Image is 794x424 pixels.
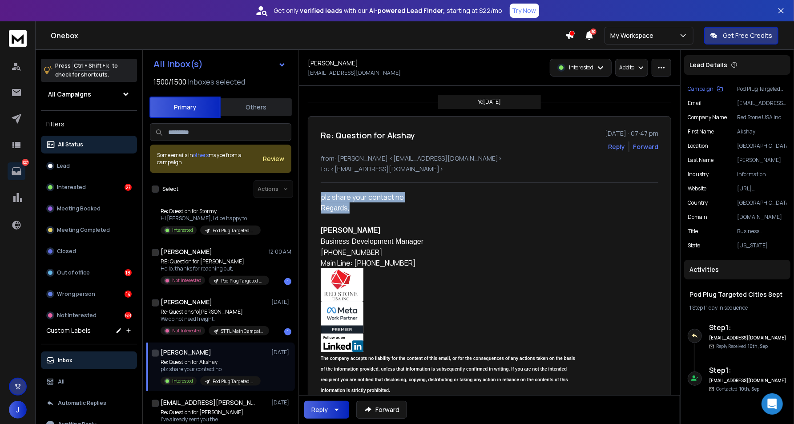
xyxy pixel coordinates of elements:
p: My Workspace [610,31,657,40]
span: 1500 / 1500 [153,77,186,87]
p: Get only with our starting at $22/mo [274,6,503,15]
h1: [PERSON_NAME] [161,247,212,256]
p: [EMAIL_ADDRESS][DOMAIN_NAME] [308,69,401,77]
p: plz share your contact no [161,366,261,373]
div: 14 [125,291,132,298]
img: logo [9,30,27,47]
p: Hi [PERSON_NAME], I’d be happy to [161,215,261,222]
p: STTL Main Campaign [221,328,264,335]
p: industry [688,171,709,178]
button: Reply [304,401,349,419]
p: State [688,242,700,249]
p: Closed [57,248,76,255]
button: J [9,401,27,419]
span: others [193,151,209,159]
button: Others [221,97,292,117]
strong: verified leads [300,6,343,15]
p: Red Stone USA Inc [737,114,787,121]
p: Re: Questions fo[PERSON_NAME] [161,308,267,315]
p: [DATE] [271,299,291,306]
p: Add to [619,64,634,71]
h1: Pod Plug Targeted Cities Sept [689,290,785,299]
h6: Step 1 : [709,365,787,376]
p: from: [PERSON_NAME] <[EMAIL_ADDRESS][DOMAIN_NAME]> [321,154,658,163]
p: Press to check for shortcuts. [55,61,118,79]
p: [DATE] : 07:47 pm [605,129,658,138]
p: Interested [57,184,86,191]
img: AIorK4wnP6U2AdhgaqCzlpJPbvVfT4IWi0TbFibBuPyvZ6o4_VoDTiubbjmTmMQskh_k29QLOQ0CKx7iplzw [321,301,363,334]
button: Closed [41,242,137,260]
p: Get Free Credits [723,31,772,40]
button: All [41,373,137,391]
button: Meeting Completed [41,221,137,239]
p: Pod Plug Targeted Cities Sept [213,227,255,234]
button: Lead [41,157,137,175]
p: Not Interested [57,312,97,319]
p: Hello, thanks for reaching out, [161,265,267,272]
img: AIorK4wErcURq-o53QDhOTXZqZHI7uicFBxd-3VumODlU4iCDwkHz5J-pL5EDNc86BHZ8FXOXkb3rnQ [321,268,363,301]
div: 1 [284,328,291,335]
div: 1 [284,278,291,285]
p: website [688,185,706,192]
p: Try Now [512,6,536,15]
p: Re: Question for [PERSON_NAME] [161,409,261,416]
p: Inbox [58,357,73,364]
strong: AI-powered Lead Finder, [370,6,445,15]
p: Interested [172,227,193,234]
p: Meeting Booked [57,205,101,212]
p: Akshay [737,128,787,135]
span: 1 day in sequence [706,304,748,311]
h6: [EMAIL_ADDRESS][DOMAIN_NAME] [709,335,787,341]
p: Meeting Completed [57,226,110,234]
button: Try Now [510,4,539,18]
p: [PERSON_NAME] [737,157,787,164]
button: Wrong person14 [41,285,137,303]
p: Last Name [688,157,713,164]
p: Re: Question for Akshay [161,359,261,366]
button: Reply [608,142,625,151]
p: Lead [57,162,70,170]
h1: [EMAIL_ADDRESS][PERSON_NAME][DOMAIN_NAME] [161,398,258,407]
p: Wrong person [57,291,95,298]
p: First Name [688,128,714,135]
h1: All Inbox(s) [153,60,203,69]
h1: [PERSON_NAME] [161,348,211,357]
p: Pod Plug Targeted Cities Sept [221,278,264,284]
button: Primary [149,97,221,118]
button: Forward [356,401,407,419]
p: Pod Plug Targeted Cities Sept [737,85,787,93]
p: Email [688,100,701,107]
h1: [PERSON_NAME] [161,298,212,307]
button: Not Interested68 [41,307,137,324]
img: AIorK4wbR-5kqRLreR3aIoPprdekNTOvVKbGVBmWGiVGY5jyb6HglpaIX_6JggCatl2jyOOkTngf1d_pSkfs [321,334,363,352]
h1: [PERSON_NAME] [308,59,358,68]
p: Country [688,199,708,206]
p: All Status [58,141,83,148]
p: [US_STATE] [737,242,787,249]
button: Out of office18 [41,264,137,282]
p: Business Development Manager [737,228,787,235]
p: Reply Received [716,343,768,350]
p: All [58,378,64,385]
button: Get Free Credits [704,27,778,44]
h1: Re: Question for Akshay [321,129,415,141]
div: Forward [633,142,658,151]
h6: Step 1 : [709,322,787,333]
p: [DATE] [271,349,291,356]
h1: Onebox [51,30,565,41]
p: Interested [172,378,193,384]
p: RE: Question for [PERSON_NAME] [161,258,267,265]
div: Open Intercom Messenger [762,393,783,415]
div: Reply [311,405,328,414]
p: [DATE] [271,399,291,406]
p: We do not need freight. [161,315,267,323]
div: plz share your contact no [321,192,580,405]
div: 18 [125,269,132,276]
p: [GEOGRAPHIC_DATA] [737,142,787,149]
font: [PERSON_NAME] [321,226,380,234]
p: [DOMAIN_NAME] [737,214,787,221]
button: Meeting Booked [41,200,137,218]
p: Lead Details [689,61,727,69]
